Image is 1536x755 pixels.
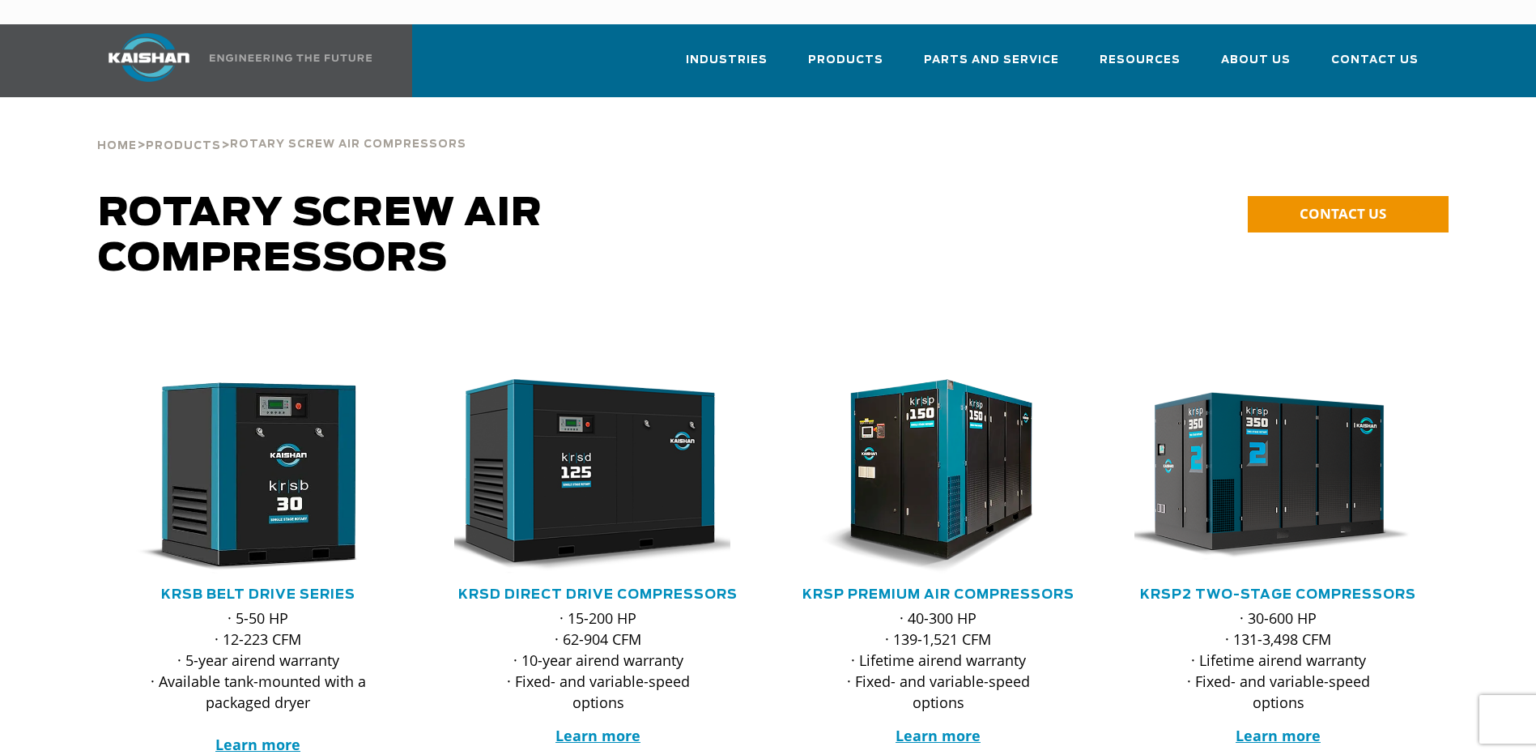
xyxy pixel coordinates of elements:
[924,51,1059,70] span: Parts and Service
[1331,39,1419,94] a: Contact Us
[114,379,402,574] div: krsb30
[808,51,883,70] span: Products
[794,379,1083,574] div: krsp150
[487,608,710,713] p: · 15-200 HP · 62-904 CFM · 10-year airend warranty · Fixed- and variable-speed options
[88,24,375,97] a: Kaishan USA
[1236,726,1321,745] a: Learn more
[827,608,1050,713] p: · 40-300 HP · 139-1,521 CFM · Lifetime airend warranty · Fixed- and variable-speed options
[782,379,1070,574] img: krsp150
[1221,39,1291,94] a: About Us
[88,33,210,82] img: kaishan logo
[555,726,640,745] a: Learn more
[1331,51,1419,70] span: Contact Us
[97,97,466,159] div: > >
[98,194,542,279] span: Rotary Screw Air Compressors
[1122,379,1410,574] img: krsp350
[146,138,221,152] a: Products
[1100,39,1181,94] a: Resources
[1140,588,1416,601] a: KRSP2 Two-Stage Compressors
[686,39,768,94] a: Industries
[1248,196,1449,232] a: CONTACT US
[686,51,768,70] span: Industries
[924,39,1059,94] a: Parts and Service
[147,608,370,755] p: · 5-50 HP · 12-223 CFM · 5-year airend warranty · Available tank-mounted with a packaged dryer
[161,588,355,601] a: KRSB Belt Drive Series
[97,141,137,151] span: Home
[1300,204,1386,223] span: CONTACT US
[458,588,738,601] a: KRSD Direct Drive Compressors
[97,138,137,152] a: Home
[210,54,372,62] img: Engineering the future
[442,379,730,574] img: krsd125
[808,39,883,94] a: Products
[146,141,221,151] span: Products
[1221,51,1291,70] span: About Us
[1100,51,1181,70] span: Resources
[1167,608,1390,713] p: · 30-600 HP · 131-3,498 CFM · Lifetime airend warranty · Fixed- and variable-speed options
[802,588,1074,601] a: KRSP Premium Air Compressors
[102,379,390,574] img: krsb30
[230,139,466,150] span: Rotary Screw Air Compressors
[1134,379,1423,574] div: krsp350
[454,379,742,574] div: krsd125
[215,735,300,754] a: Learn more
[896,726,981,745] a: Learn more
